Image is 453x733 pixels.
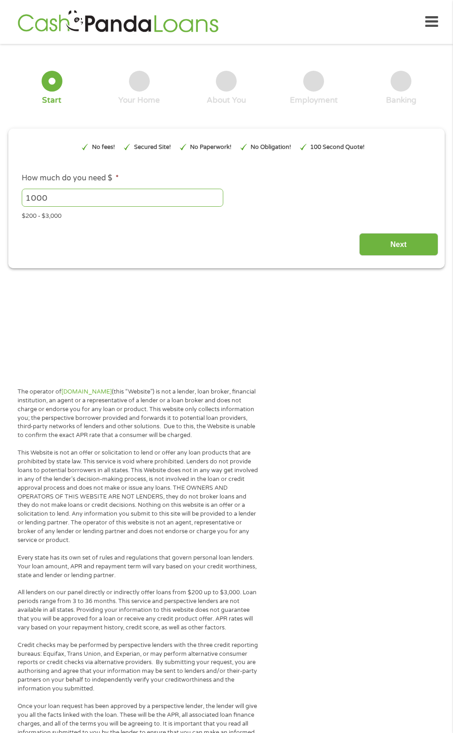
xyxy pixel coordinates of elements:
[207,95,246,105] div: About You
[118,95,160,105] div: Your Home
[359,233,438,256] input: Next
[386,95,416,105] div: Banking
[18,388,258,440] p: The operator of (this “Website”) is not a lender, loan broker, financial institution, an agent or...
[251,143,291,152] p: No Obligation!
[15,9,221,35] img: GetLoanNow Logo
[134,143,171,152] p: Secured Site!
[190,143,232,152] p: No Paperwork!
[18,554,258,580] p: Every state has its own set of rules and regulations that govern personal loan lenders. Your loan...
[18,449,258,545] p: This Website is not an offer or solicitation to lend or offer any loan products that are prohibit...
[42,95,61,105] div: Start
[22,173,119,183] label: How much do you need $
[61,388,112,395] a: [DOMAIN_NAME]
[290,95,338,105] div: Employment
[18,641,258,693] p: Credit checks may be performed by perspective lenders with the three credit reporting bureaus: Eq...
[22,208,431,221] div: $200 - $3,000
[18,588,258,632] p: All lenders on our panel directly or indirectly offer loans from $200 up to $3,000. Loan periods ...
[92,143,115,152] p: No fees!
[310,143,365,152] p: 100 Second Quote!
